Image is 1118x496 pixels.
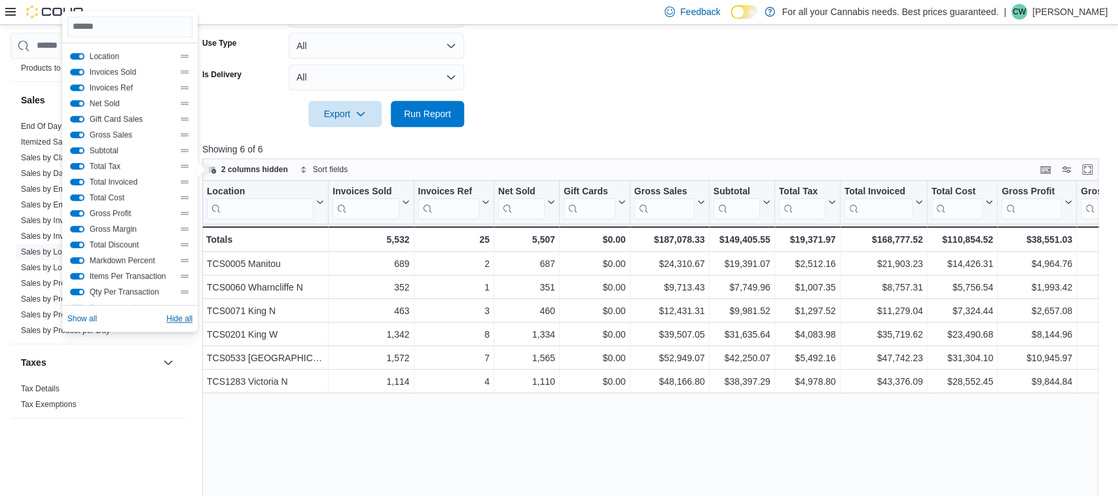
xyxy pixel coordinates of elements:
div: $52,949.07 [634,350,704,366]
p: [PERSON_NAME] [1032,4,1108,20]
div: Total Invoiced [844,185,912,198]
div: 687 [498,256,555,272]
div: TCS0201 King W [207,327,324,342]
div: Drag handle [179,161,190,171]
div: 5,507 [498,232,555,247]
div: Drag handle [179,67,190,77]
div: Gift Card Sales [564,185,615,219]
button: Taxes [21,356,158,369]
button: Invoices Ref [418,185,489,219]
span: Invoices Sold [90,67,174,77]
div: Gross Sales [634,185,694,219]
span: Items Per Transaction [90,271,174,281]
h3: Sales [21,94,45,107]
div: Gift Cards [564,185,615,198]
div: 460 [498,303,555,319]
span: Qty Per Transaction [90,287,174,297]
div: Invoices Sold [333,185,399,219]
div: $1,007.35 [778,279,835,295]
button: Qty Per Transaction [70,289,84,295]
div: 5,532 [333,232,409,247]
div: 25 [418,232,489,247]
div: 4 [418,374,489,389]
button: Run Report [391,101,464,127]
button: Markdown Percent [70,257,84,264]
div: Invoices Sold [333,185,399,198]
div: $110,854.52 [931,232,992,247]
div: Net Sold [498,185,545,198]
div: $1,297.52 [778,303,835,319]
a: Sales by Location per Day [21,263,113,272]
div: Invoices Ref [418,185,478,219]
button: Total Cost [70,194,84,201]
button: Keyboard shortcuts [1037,162,1053,177]
span: Sales by Location per Day [21,262,113,273]
div: Net Sold [498,185,545,219]
button: Items Per Transaction [70,273,84,279]
button: Taxes [160,355,176,370]
div: $35,719.62 [844,327,922,342]
span: Sales by Invoice & Product [21,231,115,241]
button: Net Sold [498,185,555,219]
span: Gift Card Sales [90,114,174,124]
div: Location [207,185,314,198]
div: Drag handle [179,271,190,281]
div: Total Cost [931,185,982,219]
span: Gross Sales [90,130,174,140]
div: $7,324.44 [931,303,993,319]
div: $2,512.16 [778,256,835,272]
a: Sales by Product per Day [21,326,110,335]
div: $11,279.04 [844,303,922,319]
a: Tax Exemptions [21,400,77,409]
label: Use Type [202,38,236,48]
div: $10,945.97 [1001,350,1072,366]
span: Run Report [404,107,451,120]
div: Gross Profit [1001,185,1062,219]
div: 1,572 [333,350,409,366]
div: Drag handle [179,130,190,140]
span: Gross Profit [90,208,174,219]
a: Sales by Day [21,169,67,178]
button: Enter fullscreen [1079,162,1095,177]
a: Sales by Employee (Tendered) [21,200,128,209]
div: $47,742.23 [844,350,922,366]
div: Total Invoiced [844,185,912,219]
a: Sales by Product & Location [21,294,120,304]
div: $43,376.09 [844,374,922,389]
span: Itemized Sales [21,137,73,147]
div: $0.00 [564,232,626,247]
div: $9,981.52 [713,303,770,319]
button: All [289,33,464,59]
span: Sales by Product & Location per Day [21,310,149,320]
div: Drag handle [179,51,190,62]
button: Total Invoiced [844,185,922,219]
a: Itemized Sales [21,137,73,147]
div: Drag handle [179,145,190,156]
button: Subtotal [713,185,770,219]
button: Sales [21,94,158,107]
button: Display options [1058,162,1074,177]
div: $5,492.16 [778,350,835,366]
div: 1 [418,279,489,295]
p: For all your Cannabis needs. Best prices guaranteed. [782,4,998,20]
button: Invoices Sold [333,185,409,219]
div: TCS0005 Manitou [207,256,324,272]
span: Total Invoiced [90,177,174,187]
input: Dark Mode [730,5,758,19]
div: 7 [418,350,489,366]
span: Subtotal [90,145,174,156]
div: $38,551.03 [1001,232,1072,247]
a: Sales by Classification [21,153,99,162]
button: Subtotal [70,147,84,154]
div: $8,144.96 [1001,327,1072,342]
p: Showing 6 of 6 [202,143,1108,156]
a: Tax Details [21,384,60,393]
div: Total Tax [778,185,825,198]
a: Sales by Employee (Created) [21,185,124,194]
span: Gross Margin [90,224,174,234]
div: $149,405.55 [713,232,770,247]
div: Taxes [10,381,187,417]
span: Total Cost [90,192,174,203]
